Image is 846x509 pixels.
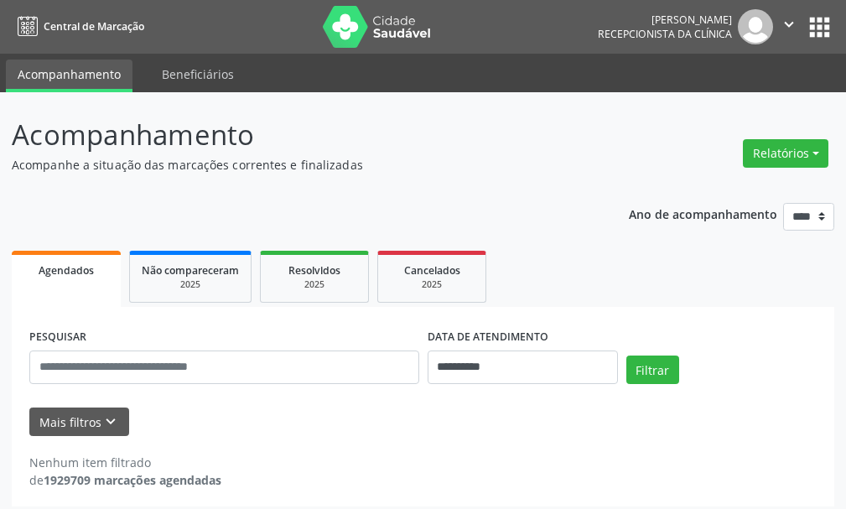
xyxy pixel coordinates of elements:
label: DATA DE ATENDIMENTO [428,325,548,351]
p: Acompanhamento [12,114,588,156]
div: 2025 [142,278,239,291]
p: Acompanhe a situação das marcações correntes e finalizadas [12,156,588,174]
div: 2025 [272,278,356,291]
span: Não compareceram [142,263,239,278]
a: Beneficiários [150,60,246,89]
button: Filtrar [626,356,679,384]
span: Cancelados [404,263,460,278]
div: de [29,471,221,489]
img: img [738,9,773,44]
i:  [780,15,798,34]
a: Acompanhamento [6,60,132,92]
span: Resolvidos [288,263,340,278]
span: Agendados [39,263,94,278]
div: Nenhum item filtrado [29,454,221,471]
label: PESQUISAR [29,325,86,351]
div: [PERSON_NAME] [598,13,732,27]
p: Ano de acompanhamento [629,203,777,224]
span: Recepcionista da clínica [598,27,732,41]
a: Central de Marcação [12,13,144,40]
button: apps [805,13,834,42]
strong: 1929709 marcações agendadas [44,472,221,488]
i: keyboard_arrow_down [101,413,120,431]
div: 2025 [390,278,474,291]
button: Mais filtroskeyboard_arrow_down [29,408,129,437]
span: Central de Marcação [44,19,144,34]
button: Relatórios [743,139,828,168]
button:  [773,9,805,44]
